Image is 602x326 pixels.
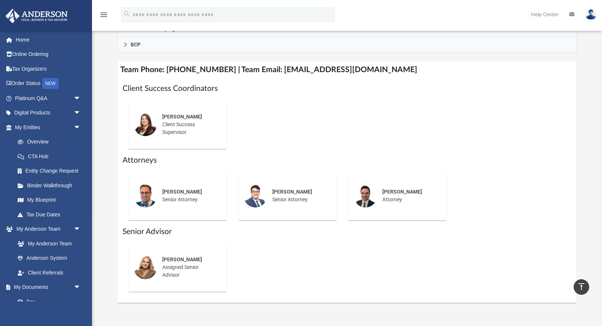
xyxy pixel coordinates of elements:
[131,26,175,31] span: Tax & Bookkeeping
[162,256,202,262] span: [PERSON_NAME]
[267,183,332,209] div: Senior Attorney
[3,9,70,23] img: Anderson Advisors Platinum Portal
[382,189,422,195] span: [PERSON_NAME]
[74,280,88,295] span: arrow_drop_down
[10,149,92,164] a: CTA Hub
[244,184,267,208] img: thumbnail
[162,114,202,120] span: [PERSON_NAME]
[99,14,108,19] a: menu
[10,294,85,309] a: Box
[123,83,571,94] h1: Client Success Coordinators
[74,120,88,135] span: arrow_drop_down
[10,135,92,149] a: Overview
[157,108,222,141] div: Client Success Supervisor
[5,222,88,237] a: My Anderson Teamarrow_drop_down
[10,164,92,178] a: Entity Change Request
[5,76,92,91] a: Order StatusNEW
[10,265,88,280] a: Client Referrals
[5,32,92,47] a: Home
[5,106,92,120] a: Digital Productsarrow_drop_down
[5,91,92,106] a: Platinum Q&Aarrow_drop_down
[134,113,157,136] img: thumbnail
[123,10,131,18] i: search
[5,61,92,76] a: Tax Organizers
[354,184,377,208] img: thumbnail
[5,280,88,295] a: My Documentsarrow_drop_down
[42,78,59,89] div: NEW
[10,207,92,222] a: Tax Due Dates
[131,42,141,47] span: BCP
[123,226,571,237] h1: Senior Advisor
[117,61,576,78] h4: Team Phone: [PHONE_NUMBER] | Team Email: [EMAIL_ADDRESS][DOMAIN_NAME]
[162,189,202,195] span: [PERSON_NAME]
[5,47,92,62] a: Online Ordering
[74,222,88,237] span: arrow_drop_down
[10,236,85,251] a: My Anderson Team
[585,9,596,20] img: User Pic
[117,37,576,53] a: BCP
[272,189,312,195] span: [PERSON_NAME]
[10,178,92,193] a: Binder Walkthrough
[134,184,157,208] img: thumbnail
[99,10,108,19] i: menu
[377,183,442,209] div: Attorney
[574,279,589,295] a: vertical_align_top
[577,282,586,291] i: vertical_align_top
[74,91,88,106] span: arrow_drop_down
[134,256,157,279] img: thumbnail
[10,193,88,208] a: My Blueprint
[123,155,571,166] h1: Attorneys
[157,251,222,284] div: Assigned Senior Advisor
[10,251,88,266] a: Anderson System
[74,106,88,121] span: arrow_drop_down
[5,120,92,135] a: My Entitiesarrow_drop_down
[157,183,222,209] div: Senior Attorney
